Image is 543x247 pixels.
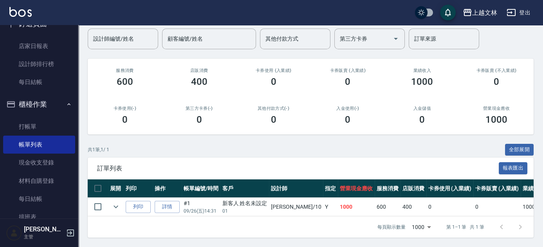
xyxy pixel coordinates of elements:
th: 設計師 [269,179,323,198]
h3: 0 [122,114,128,125]
h3: 0 [197,114,202,125]
h2: 卡券使用 (入業績) [246,68,301,73]
a: 帳單列表 [3,136,75,154]
h2: 入金使用(-) [320,106,375,111]
h2: 營業現金應收 [469,106,524,111]
td: #1 [182,198,220,216]
a: 報表匯出 [499,164,528,172]
p: 01 [222,208,267,215]
button: 櫃檯作業 [3,94,75,115]
button: save [440,5,456,20]
h3: 0 [345,76,350,87]
h3: 400 [191,76,207,87]
img: Logo [9,7,32,17]
a: 材料自購登錄 [3,172,75,190]
h3: 1000 [411,76,433,87]
td: 1000 [338,198,375,216]
th: 列印 [124,179,153,198]
th: 展開 [108,179,124,198]
p: 共 1 筆, 1 / 1 [88,146,109,153]
div: 新客人 姓名未設定 [222,199,267,208]
h2: 業績收入 [394,68,450,73]
th: 客戶 [220,179,269,198]
p: 主管 [24,233,64,240]
th: 店販消費 [400,179,426,198]
a: 現金收支登錄 [3,154,75,172]
h2: 卡券販賣 (不入業績) [469,68,524,73]
td: 400 [400,198,426,216]
button: 上越文林 [460,5,500,21]
th: 卡券販賣 (入業績) [473,179,521,198]
img: Person [6,225,22,241]
h3: 0 [494,76,499,87]
button: 全部展開 [505,144,534,156]
a: 排班表 [3,208,75,226]
p: 每頁顯示數量 [377,224,406,231]
td: [PERSON_NAME] /10 [269,198,323,216]
td: 600 [375,198,400,216]
h2: 第三方卡券(-) [171,106,227,111]
th: 營業現金應收 [338,179,375,198]
th: 帳單編號/時間 [182,179,220,198]
h2: 入金儲值 [394,106,450,111]
h3: 服務消費 [97,68,153,73]
h3: 0 [271,114,276,125]
h5: [PERSON_NAME] [24,226,64,233]
h2: 卡券使用(-) [97,106,153,111]
a: 每日結帳 [3,190,75,208]
a: 每日結帳 [3,73,75,91]
p: 09/26 (五) 14:31 [184,208,218,215]
h3: 0 [271,76,276,87]
h3: 600 [117,76,133,87]
h3: 0 [345,114,350,125]
h2: 其他付款方式(-) [246,106,301,111]
p: 第 1–1 筆 共 1 筆 [446,224,484,231]
button: 登出 [503,5,534,20]
button: expand row [110,201,122,213]
h3: 1000 [485,114,507,125]
a: 詳情 [155,201,180,213]
th: 服務消費 [375,179,400,198]
h3: 0 [419,114,425,125]
a: 設計師排行榜 [3,55,75,73]
a: 店家日報表 [3,37,75,55]
button: Open [390,32,402,45]
h2: 卡券販賣 (入業績) [320,68,375,73]
th: 指定 [323,179,338,198]
div: 1000 [409,217,434,238]
h2: 店販消費 [171,68,227,73]
button: 列印 [126,201,151,213]
td: Y [323,198,338,216]
a: 打帳單 [3,118,75,136]
button: 報表匯出 [499,162,528,174]
span: 訂單列表 [97,165,499,172]
td: 0 [426,198,474,216]
td: 0 [473,198,521,216]
th: 操作 [153,179,182,198]
div: 上越文林 [472,8,497,18]
th: 卡券使用 (入業績) [426,179,474,198]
